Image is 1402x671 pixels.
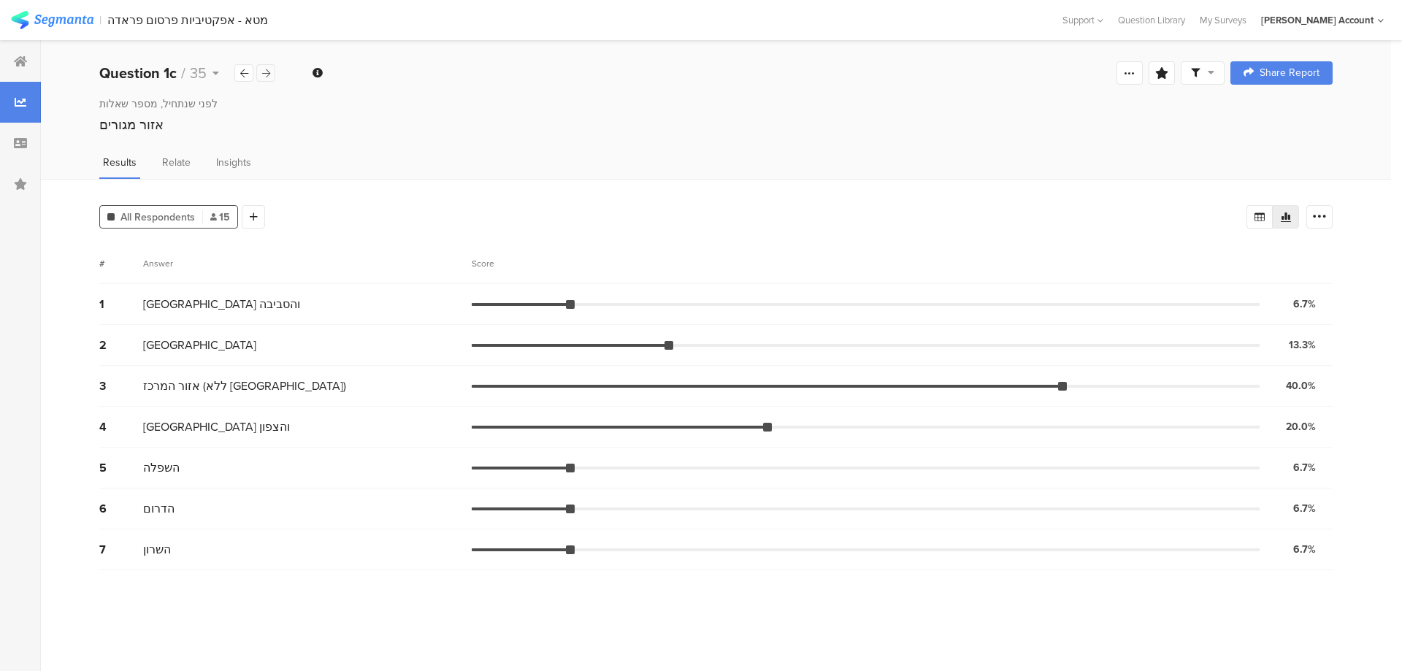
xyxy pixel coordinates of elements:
b: Question 1c [99,62,177,84]
a: My Surveys [1192,13,1254,27]
span: [GEOGRAPHIC_DATA] והצפון [143,418,290,435]
span: אזור המרכז (ללא [GEOGRAPHIC_DATA]) [143,377,346,394]
span: Results [103,155,137,170]
img: segmanta logo [11,11,93,29]
div: 6.7% [1293,501,1316,516]
span: Insights [216,155,251,170]
span: 15 [210,210,230,225]
span: השפלה [143,459,180,476]
span: הדרום [143,500,175,517]
div: Score [472,257,502,270]
span: השרון [143,541,171,558]
div: 4 [99,418,143,435]
div: 1 [99,296,143,313]
div: 6.7% [1293,296,1316,312]
div: [PERSON_NAME] Account [1261,13,1374,27]
div: 2 [99,337,143,353]
div: Support [1062,9,1103,31]
span: [GEOGRAPHIC_DATA] [143,337,256,353]
a: Question Library [1111,13,1192,27]
div: 6.7% [1293,542,1316,557]
div: | [99,12,101,28]
div: לפני שנתחיל, מספר שאלות [99,96,1333,112]
span: Share Report [1260,68,1319,78]
div: 13.3% [1289,337,1316,353]
span: / [181,62,185,84]
div: 6.7% [1293,460,1316,475]
span: Relate [162,155,191,170]
span: All Respondents [120,210,195,225]
div: Answer [143,257,173,270]
div: 3 [99,377,143,394]
div: אזור מגורים [99,115,1333,134]
div: 6 [99,500,143,517]
div: מטא - אפקטיביות פרסום פראדה [107,13,268,27]
div: 40.0% [1286,378,1316,394]
span: [GEOGRAPHIC_DATA] והסביבה [143,296,300,313]
span: 35 [190,62,207,84]
div: # [99,257,143,270]
div: 20.0% [1286,419,1316,434]
div: 7 [99,541,143,558]
div: 5 [99,459,143,476]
